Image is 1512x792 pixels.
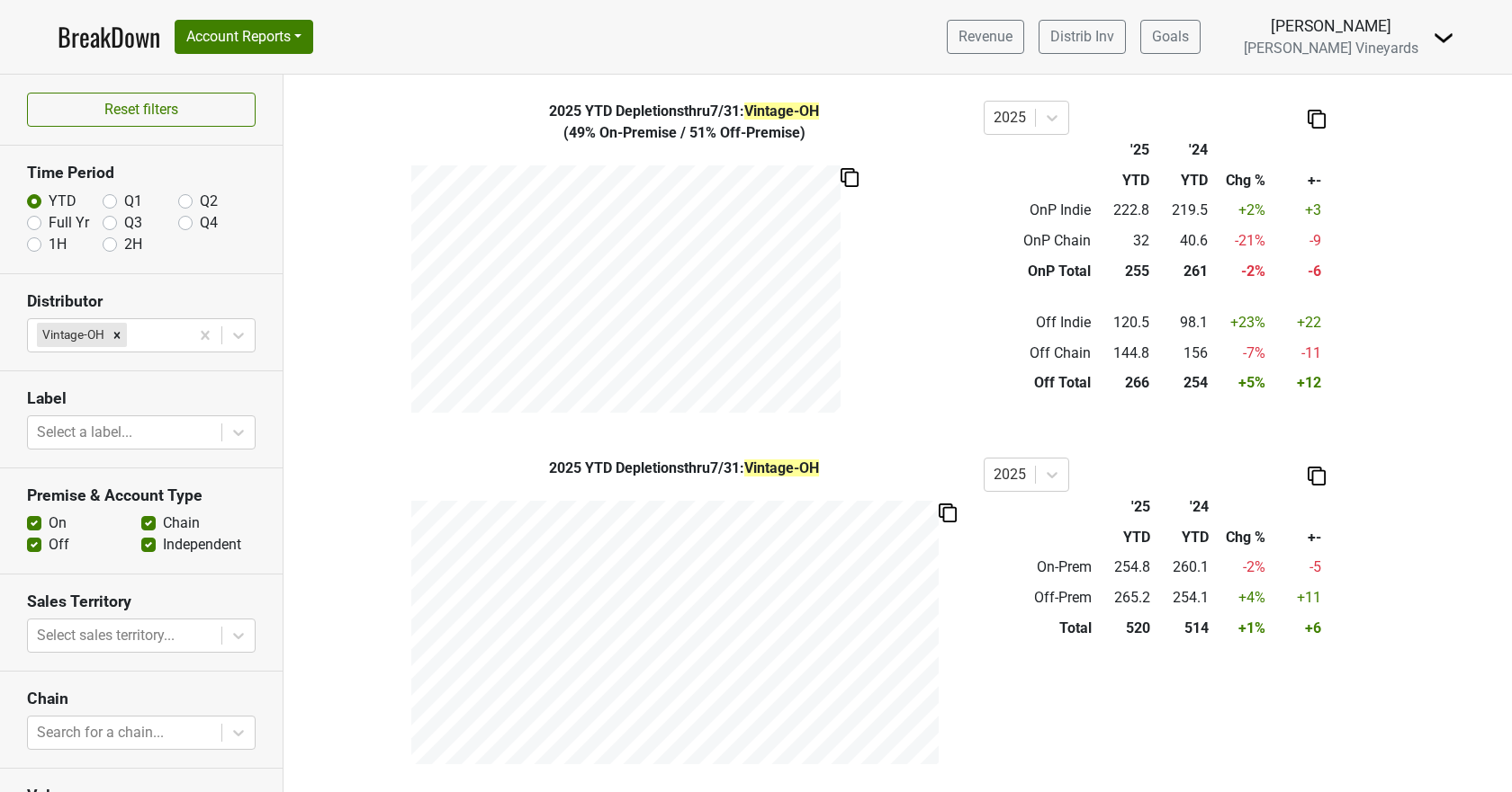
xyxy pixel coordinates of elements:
h3: Sales Territory [27,592,256,611]
a: Goals [1140,20,1201,54]
td: 254.8 [1096,553,1155,583]
img: Copy to clipboard [841,168,859,187]
td: Off-Prem [984,583,1096,613]
th: Chg % [1213,522,1270,553]
td: -6 [1270,256,1325,287]
td: +3 [1270,196,1325,227]
td: +2 % [1212,196,1271,227]
td: 260.1 [1155,553,1213,583]
td: 98.1 [1154,307,1212,338]
span: [PERSON_NAME] Vineyards [1244,40,1418,57]
label: Q3 [124,212,142,234]
label: On [49,512,67,534]
button: Reset filters [27,93,256,127]
td: 254.1 [1155,583,1213,613]
th: YTD [1154,165,1212,196]
td: 266 [1095,369,1154,399]
h3: Premise & Account Type [27,486,256,505]
th: '24 [1155,492,1213,522]
td: 520 [1096,613,1155,644]
td: Off Indie [984,307,1096,338]
th: +- [1270,522,1326,553]
div: Vintage-OH [37,323,107,346]
td: 40.6 [1154,226,1212,256]
span: 2025 [549,102,585,120]
td: -2 % [1213,553,1270,583]
td: +22 [1270,307,1325,338]
label: Full Yr [49,212,89,234]
td: 32 [1095,226,1154,256]
td: 219.5 [1154,196,1212,227]
td: +11 [1270,583,1326,613]
td: OnP Chain [984,226,1096,256]
td: +12 [1270,369,1325,399]
label: Q2 [200,191,218,212]
td: -9 [1270,226,1325,256]
th: YTD [1096,522,1155,553]
img: Copy to clipboard [1308,110,1326,129]
td: 222.8 [1095,196,1154,227]
label: 2H [124,234,142,255]
td: +5 % [1212,369,1271,399]
td: +1 % [1213,613,1270,644]
td: 265.2 [1096,583,1155,613]
a: Revenue [947,20,1024,54]
td: -5 [1270,553,1326,583]
img: Copy to clipboard [1308,467,1326,485]
td: -11 [1270,338,1325,369]
td: Off Chain [984,338,1096,369]
td: +23 % [1212,307,1271,338]
div: YTD Depletions thru 7/31 : [399,101,970,122]
label: 1H [49,234,67,255]
th: '25 [1096,492,1155,522]
th: YTD [1095,165,1154,196]
th: '25 [1095,135,1154,165]
td: 156 [1154,338,1212,369]
a: BreakDown [58,18,160,56]
td: +4 % [1213,583,1270,613]
td: 514 [1155,613,1213,644]
h3: Chain [27,690,256,708]
div: YTD Depletions thru 7/31 : [399,458,970,479]
th: Chg % [1212,165,1271,196]
button: Account Reports [175,20,313,54]
img: Dropdown Menu [1433,27,1454,49]
a: Distrib Inv [1039,20,1126,54]
img: Copy to clipboard [939,503,957,522]
th: +- [1270,165,1325,196]
td: 144.8 [1095,338,1154,369]
h3: Time Period [27,164,256,182]
span: 2025 [549,459,585,476]
label: Independent [163,534,241,556]
span: Vintage-OH [744,102,819,120]
td: +6 [1270,613,1326,644]
td: 254 [1154,369,1212,399]
td: 120.5 [1095,307,1154,338]
td: Total [984,613,1096,644]
span: Vintage-OH [744,459,819,476]
div: Remove Vintage-OH [107,323,127,346]
div: ( 49% On-Premise / 51% Off-Premise ) [399,122,970,144]
div: [PERSON_NAME] [1244,14,1418,38]
td: -2 % [1212,256,1271,287]
td: OnP Total [984,256,1096,287]
th: YTD [1155,522,1213,553]
td: -7 % [1212,338,1271,369]
td: 255 [1095,256,1154,287]
td: 261 [1154,256,1212,287]
h3: Distributor [27,292,256,311]
h3: Label [27,389,256,408]
label: Chain [163,512,200,534]
th: '24 [1154,135,1212,165]
label: Q1 [124,191,142,212]
td: -21 % [1212,226,1271,256]
label: Q4 [200,212,218,234]
label: Off [49,534,69,556]
td: On-Prem [984,553,1096,583]
label: YTD [49,191,76,212]
td: Off Total [984,369,1096,399]
td: OnP Indie [984,196,1096,227]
